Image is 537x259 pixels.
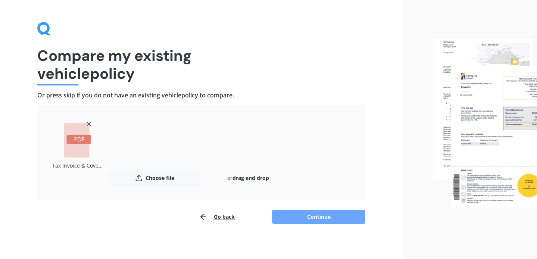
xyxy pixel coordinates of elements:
[37,91,365,99] h4: Or press skip if you do not have an existing vehicle policy to compare.
[232,174,269,181] b: drag and drop
[52,160,103,171] div: Tax Invoice & Coverage Summary.pdf
[272,210,365,224] button: Continue
[202,171,295,185] div: or
[108,171,202,185] button: Choose file
[199,209,235,224] button: Go back
[37,47,365,82] h1: Compare my existing vehicle policy
[433,39,537,207] img: files.webp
